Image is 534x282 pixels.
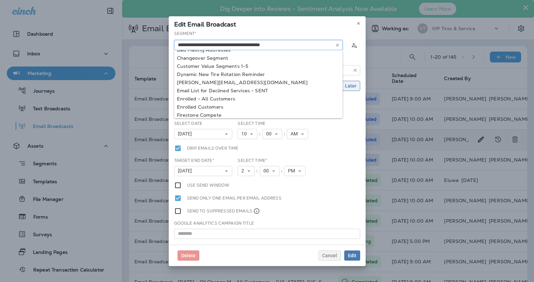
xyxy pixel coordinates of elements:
[291,131,300,137] span: AM
[174,129,233,139] button: [DATE]
[266,131,274,137] span: 00
[238,158,267,163] label: Select Time
[279,166,284,176] div: :
[174,31,197,36] label: Segment
[344,250,360,261] button: Edit
[174,158,214,163] label: Target End Date
[187,194,281,202] label: Send only one email per email address
[177,96,340,101] div: Enrolled - All Customers
[322,253,337,258] span: Cancel
[348,253,356,258] span: Edit
[177,55,340,61] div: Changeover Segment
[177,72,340,77] div: Dynamic New Tire Rotation Reminder
[187,145,239,152] label: Drip emails over time
[318,250,341,261] button: Cancel
[257,129,262,139] div: :
[345,83,356,88] span: Later
[262,129,282,139] button: 00
[169,16,366,31] div: Edit Email Broadcast
[181,253,196,258] span: Delete
[178,250,199,261] button: Delete
[348,39,360,51] button: Calculate the estimated number of emails to be sent based on selected segment. (This could take a...
[238,121,265,126] label: Select Time
[174,121,203,126] label: Select Date
[282,129,287,139] div: :
[174,244,221,250] em: Loading estimates...
[287,129,308,139] button: AM
[238,166,255,176] button: 2
[263,168,272,174] span: 00
[178,131,195,137] span: [DATE]
[187,207,260,215] label: Send to suppressed emails.
[341,81,360,91] button: Later
[177,112,340,118] div: Firestone Compete
[241,168,247,174] span: 2
[178,168,195,174] span: [DATE]
[174,166,233,176] button: [DATE]
[174,221,254,226] label: Google Analytics Campaign Title
[187,182,229,189] label: Use send window
[260,166,279,176] button: 00
[255,166,259,176] div: :
[288,168,298,174] span: PM
[177,88,340,93] div: Email List for Declined Services - SENT
[241,131,250,137] span: 10
[238,129,257,139] button: 10
[177,63,340,69] div: Customer Value Segments 1-5
[177,104,340,110] div: Enrolled Customers
[284,166,306,176] button: PM
[177,80,340,85] div: [PERSON_NAME][EMAIL_ADDRESS][DOMAIN_NAME]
